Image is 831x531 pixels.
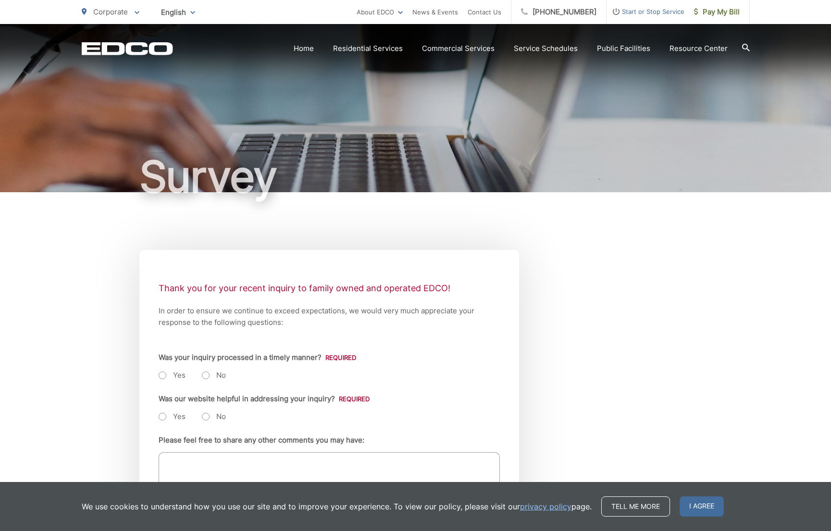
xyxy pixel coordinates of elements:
a: Public Facilities [597,43,650,54]
label: Yes [159,412,186,421]
a: Tell me more [601,496,670,517]
a: News & Events [412,6,458,18]
a: privacy policy [520,501,571,512]
p: Thank you for your recent inquiry to family owned and operated EDCO! [159,281,500,296]
p: We use cookies to understand how you use our site and to improve your experience. To view our pol... [82,501,592,512]
a: EDCD logo. Return to the homepage. [82,42,173,55]
label: No [202,370,226,380]
span: Corporate [93,7,128,16]
span: I agree [680,496,724,517]
p: In order to ensure we continue to exceed expectations, we would very much appreciate your respons... [159,305,500,328]
a: Commercial Services [422,43,495,54]
a: Home [294,43,314,54]
h1: Survey [82,153,750,201]
a: Resource Center [670,43,728,54]
a: Service Schedules [514,43,578,54]
label: Was your inquiry processed in a timely manner? [159,353,356,362]
a: About EDCO [357,6,403,18]
a: Contact Us [468,6,501,18]
a: Residential Services [333,43,403,54]
label: No [202,412,226,421]
span: English [154,4,202,21]
span: Pay My Bill [694,6,740,18]
label: Yes [159,370,186,380]
label: Please feel free to share any other comments you may have: [159,436,364,445]
label: Was our website helpful in addressing your inquiry? [159,395,370,403]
